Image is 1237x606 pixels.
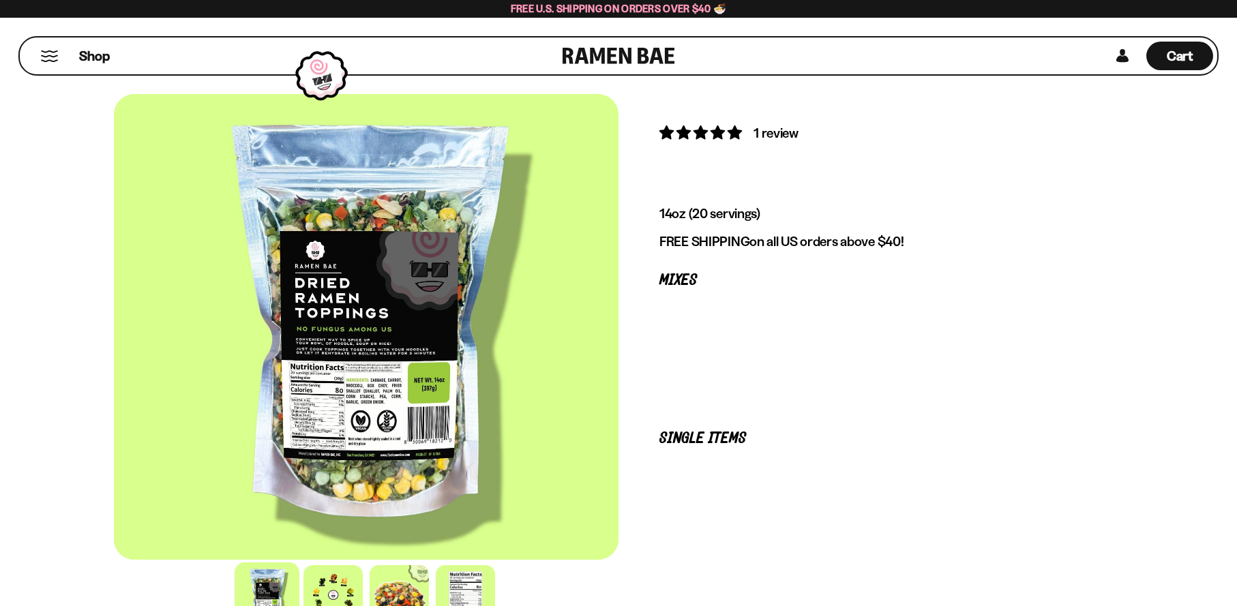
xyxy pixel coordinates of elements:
p: Mixes [659,274,1082,287]
a: Shop [79,42,110,70]
p: Single Items [659,432,1082,445]
span: 1 review [754,125,799,141]
span: Cart [1167,48,1193,64]
button: Mobile Menu Trigger [40,50,59,62]
a: Cart [1146,37,1213,74]
span: Shop [79,47,110,65]
span: Free U.S. Shipping on Orders over $40 🍜 [511,2,727,15]
span: 5.00 stars [659,124,745,141]
p: on all US orders above $40! [659,233,1082,250]
strong: FREE SHIPPING [659,233,749,249]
